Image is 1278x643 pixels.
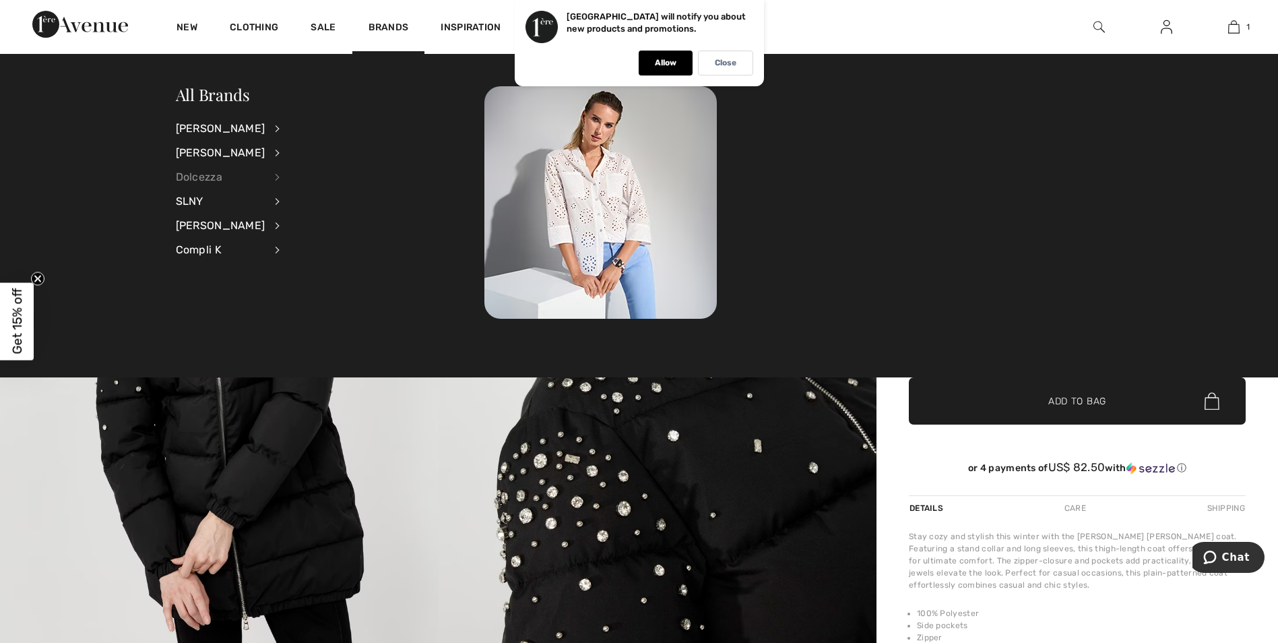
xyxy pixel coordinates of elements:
a: All Brands [176,84,250,105]
a: Clothing [230,22,278,36]
li: Side pockets [917,619,1246,632]
p: Allow [655,58,676,68]
div: SLNY [176,189,265,214]
div: or 4 payments of with [909,461,1246,474]
iframe: Opens a widget where you can chat to one of our agents [1192,542,1265,576]
p: [GEOGRAPHIC_DATA] will notify you about new products and promotions. [567,11,746,34]
span: Add to Bag [1048,394,1106,408]
img: Bag.svg [1205,392,1219,410]
img: My Info [1161,19,1172,35]
div: Details [909,496,947,520]
span: Get 15% off [9,288,25,355]
div: Shipping [1204,496,1246,520]
a: All Brands [484,195,717,208]
a: 1 [1201,19,1267,35]
li: 100% Polyester [917,607,1246,619]
button: Close teaser [31,272,44,286]
span: Inspiration [441,22,501,36]
div: [PERSON_NAME] [176,117,265,141]
img: search the website [1093,19,1105,35]
div: [PERSON_NAME] [176,141,265,165]
a: Brands [369,22,409,36]
div: Dolcezza [176,165,265,189]
a: Sign In [1150,19,1183,36]
img: My Bag [1228,19,1240,35]
img: Sezzle [1126,462,1175,474]
img: 1ère Avenue [32,11,128,38]
button: Add to Bag [909,377,1246,425]
a: New [177,22,197,36]
p: Close [715,58,736,68]
div: Stay cozy and stylish this winter with the [PERSON_NAME] [PERSON_NAME] coat. Featuring a stand co... [909,530,1246,591]
div: Care [1053,496,1097,520]
div: Compli K [176,238,265,262]
span: 1 [1246,21,1250,33]
div: or 4 payments ofUS$ 82.50withSezzle Click to learn more about Sezzle [909,461,1246,479]
div: [PERSON_NAME] [176,214,265,238]
img: All Brands [484,86,717,319]
span: US$ 82.50 [1048,460,1106,474]
a: Sale [311,22,336,36]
